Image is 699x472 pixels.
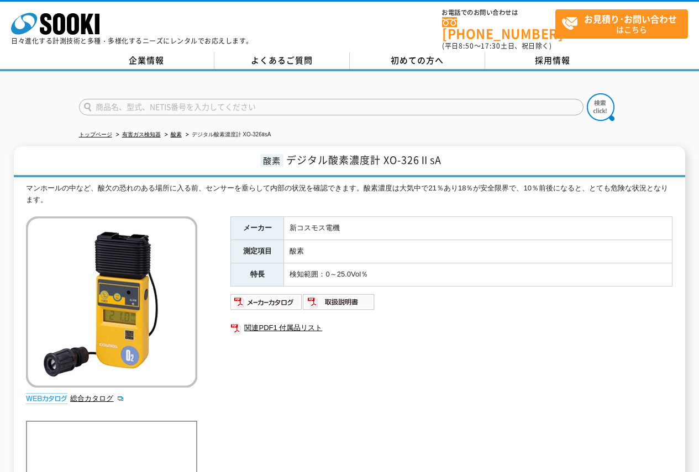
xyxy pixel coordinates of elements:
[284,240,672,263] td: 酸素
[26,393,67,404] img: webカタログ
[303,293,375,311] img: 取扱説明書
[284,263,672,287] td: 検知範囲：0～25.0Vol％
[442,9,555,16] span: お電話でのお問い合わせは
[183,129,271,141] li: デジタル酸素濃度計 XO-326ⅡsA
[561,10,687,38] span: はこちら
[442,41,551,51] span: (平日 ～ 土日、祝日除く)
[391,54,444,66] span: 初めての方へ
[70,394,124,402] a: 総合カタログ
[303,300,375,309] a: 取扱説明書
[26,183,672,206] div: マンホールの中など、酸欠の恐れのある場所に入る前、センサーを垂らして内部の状況を確認できます。酸素濃度は大気中で21％あり18％が安全限界で、10％前後になると、とても危険な状況となります。
[230,293,303,311] img: メーカーカタログ
[230,321,672,335] a: 関連PDF1 付属品リスト
[231,240,284,263] th: 測定項目
[79,52,214,69] a: 企業情報
[79,99,584,115] input: 商品名、型式、NETIS番号を入力してください
[584,12,677,25] strong: お見積り･お問い合わせ
[555,9,688,39] a: お見積り･お問い合わせはこちら
[260,154,283,167] span: 酸素
[284,217,672,240] td: 新コスモス電機
[286,152,442,167] span: デジタル酸素濃度計 XO-326ⅡsA
[11,38,253,44] p: 日々進化する計測技術と多種・多様化するニーズにレンタルでお応えします。
[350,52,485,69] a: 初めての方へ
[230,300,303,309] a: メーカーカタログ
[442,17,555,40] a: [PHONE_NUMBER]
[459,41,474,51] span: 8:50
[587,93,614,121] img: btn_search.png
[214,52,350,69] a: よくあるご質問
[79,131,112,137] a: トップページ
[26,216,197,388] img: デジタル酸素濃度計 XO-326ⅡsA
[481,41,501,51] span: 17:30
[231,217,284,240] th: メーカー
[231,263,284,287] th: 特長
[485,52,621,69] a: 採用情報
[122,131,161,137] a: 有害ガス検知器
[171,131,182,137] a: 酸素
